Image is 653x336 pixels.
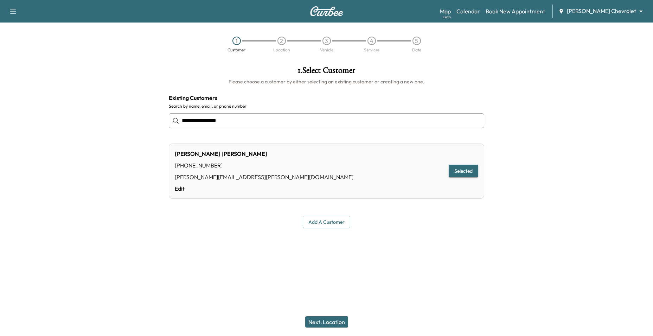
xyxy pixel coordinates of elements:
div: Services [364,48,379,52]
div: [PERSON_NAME][EMAIL_ADDRESS][PERSON_NAME][DOMAIN_NAME] [175,173,353,181]
h4: Existing Customers [169,94,484,102]
label: Search by name, email, or phone number [169,103,484,109]
div: [PERSON_NAME] [PERSON_NAME] [175,150,353,158]
div: 3 [322,37,331,45]
a: Calendar [456,7,480,15]
button: Selected [449,165,478,178]
span: [PERSON_NAME] Chevrolet [567,7,636,15]
button: Add a customer [303,216,350,229]
div: 5 [412,37,421,45]
h1: 1 . Select Customer [169,66,484,78]
div: 2 [277,37,286,45]
a: Book New Appointment [486,7,545,15]
div: [PHONE_NUMBER] [175,161,353,170]
a: MapBeta [440,7,451,15]
div: Date [412,48,421,52]
div: Beta [443,14,451,20]
div: 4 [367,37,376,45]
a: Edit [175,184,353,193]
div: 1 [232,37,241,45]
img: Curbee Logo [310,6,344,16]
h6: Please choose a customer by either selecting an existing customer or creating a new one. [169,78,484,85]
div: Vehicle [320,48,333,52]
div: Customer [228,48,245,52]
div: Location [273,48,290,52]
button: Next: Location [305,316,348,328]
